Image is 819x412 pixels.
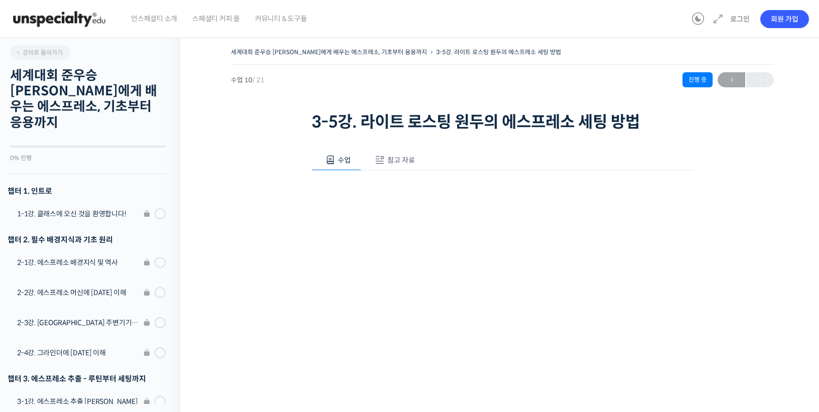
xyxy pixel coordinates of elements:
a: 로그인 [724,8,756,31]
span: 수업 10 [231,77,264,83]
div: 챕터 3. 에스프레소 추출 - 루틴부터 세팅까지 [8,372,166,385]
div: 0% 진행 [10,155,166,161]
span: ← [718,73,745,87]
h1: 3-5강. 라이트 로스팅 원두의 에스프레소 세팅 방법 [312,112,693,131]
h2: 세계대회 준우승 [PERSON_NAME]에게 배우는 에스프레소, 기초부터 응용까지 [10,68,166,130]
a: ←이전 [718,72,745,87]
span: 참고 자료 [387,156,415,165]
a: 세계대회 준우승 [PERSON_NAME]에게 배우는 에스프레소, 기초부터 응용까지 [231,48,427,56]
span: 수업 [338,156,351,165]
a: 3-5강. 라이트 로스팅 원두의 에스프레소 세팅 방법 [436,48,561,56]
a: 강의로 돌아가기 [10,45,70,60]
div: 챕터 2. 필수 배경지식과 기초 원리 [8,233,166,246]
div: 진행 중 [682,72,713,87]
span: 강의로 돌아가기 [15,49,63,56]
a: 회원 가입 [760,10,809,28]
span: / 21 [252,76,264,84]
h3: 챕터 1. 인트로 [8,184,166,198]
